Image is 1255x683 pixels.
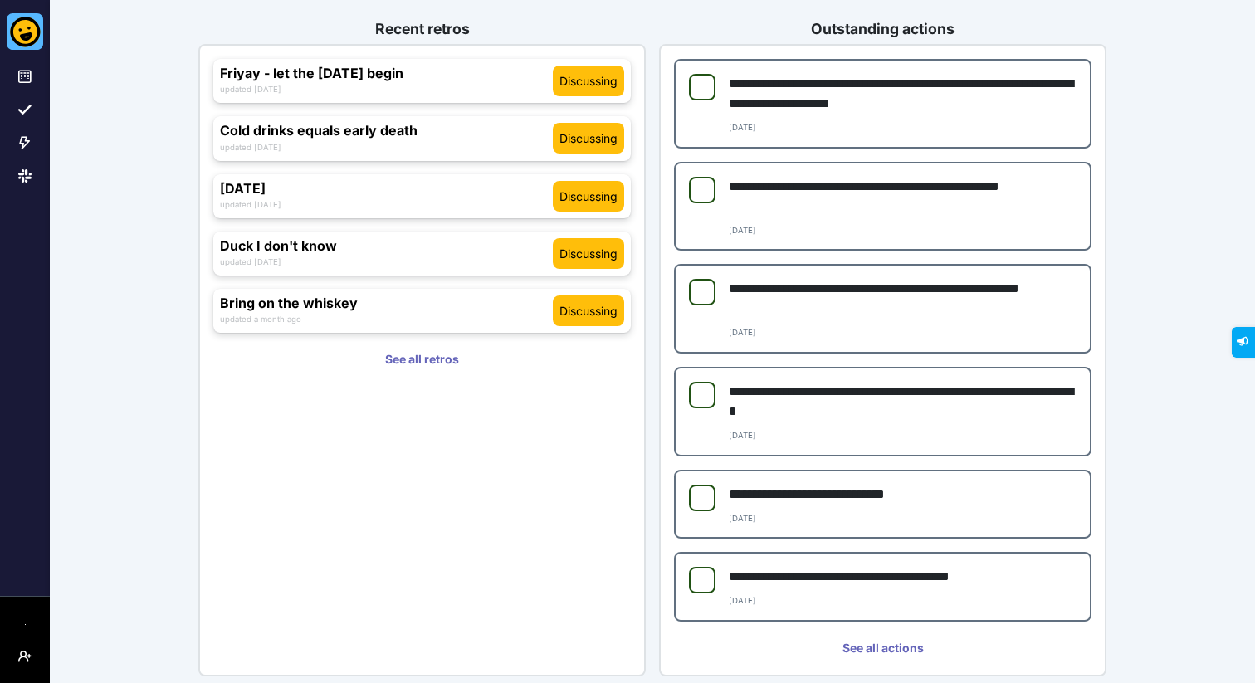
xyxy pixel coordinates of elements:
span: discussing [559,245,618,262]
a: Bring on the whiskeydiscussingupdated a month ago [213,289,631,333]
small: [DATE] [729,596,756,605]
h3: Cold drinks equals early death [220,123,553,139]
h3: Recent retros [198,20,646,37]
span:  [12,5,21,16]
h3: Duck I don't know [220,238,553,254]
button: Workspace [12,610,38,637]
h3: [DATE] [220,181,553,197]
small: [DATE] [729,431,756,440]
h3: Bring on the whiskey [220,295,553,311]
small: [DATE] [729,226,756,235]
small: [DATE] [729,328,756,337]
small: updated [DATE] [220,257,281,266]
button: User menu [12,643,38,670]
img: Better [7,13,43,50]
a: Cold drinks equals early deathdiscussingupdated [DATE] [213,116,631,160]
a: Duck I don't knowdiscussingupdated [DATE] [213,232,631,276]
small: updated [DATE] [220,200,281,209]
small: updated [DATE] [220,85,281,94]
img: Workspace [25,624,26,625]
span: discussing [559,188,618,205]
small: [DATE] [729,514,756,523]
small: updated a month ago [220,315,301,324]
a: [DATE]discussingupdated [DATE] [213,174,631,218]
a: See all retros [213,346,631,373]
i: User menu [18,650,32,663]
a: See all actions [674,635,1091,661]
span: User menu [18,663,32,676]
h3: Friyay - let the [DATE] begin [220,66,553,81]
a: Friyay - let the [DATE] begindiscussingupdated [DATE] [213,59,631,103]
small: [DATE] [729,123,756,132]
h3: Outstanding actions [659,20,1106,37]
span: discussing [559,302,618,320]
small: updated [DATE] [220,143,281,152]
span: discussing [559,129,618,147]
span: discussing [559,72,618,90]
